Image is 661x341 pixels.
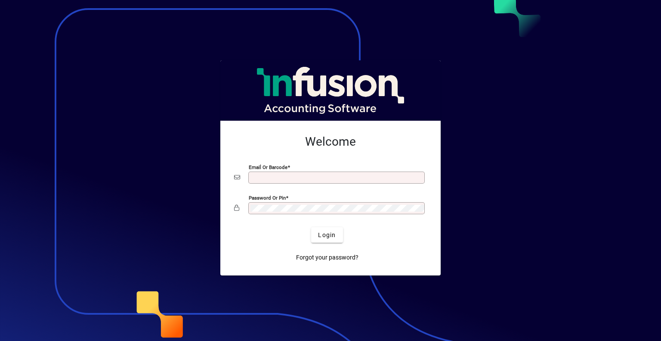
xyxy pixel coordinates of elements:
[311,227,343,243] button: Login
[296,253,358,262] span: Forgot your password?
[249,164,287,170] mat-label: Email or Barcode
[234,135,427,149] h2: Welcome
[293,250,362,265] a: Forgot your password?
[249,195,286,201] mat-label: Password or Pin
[318,231,336,240] span: Login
